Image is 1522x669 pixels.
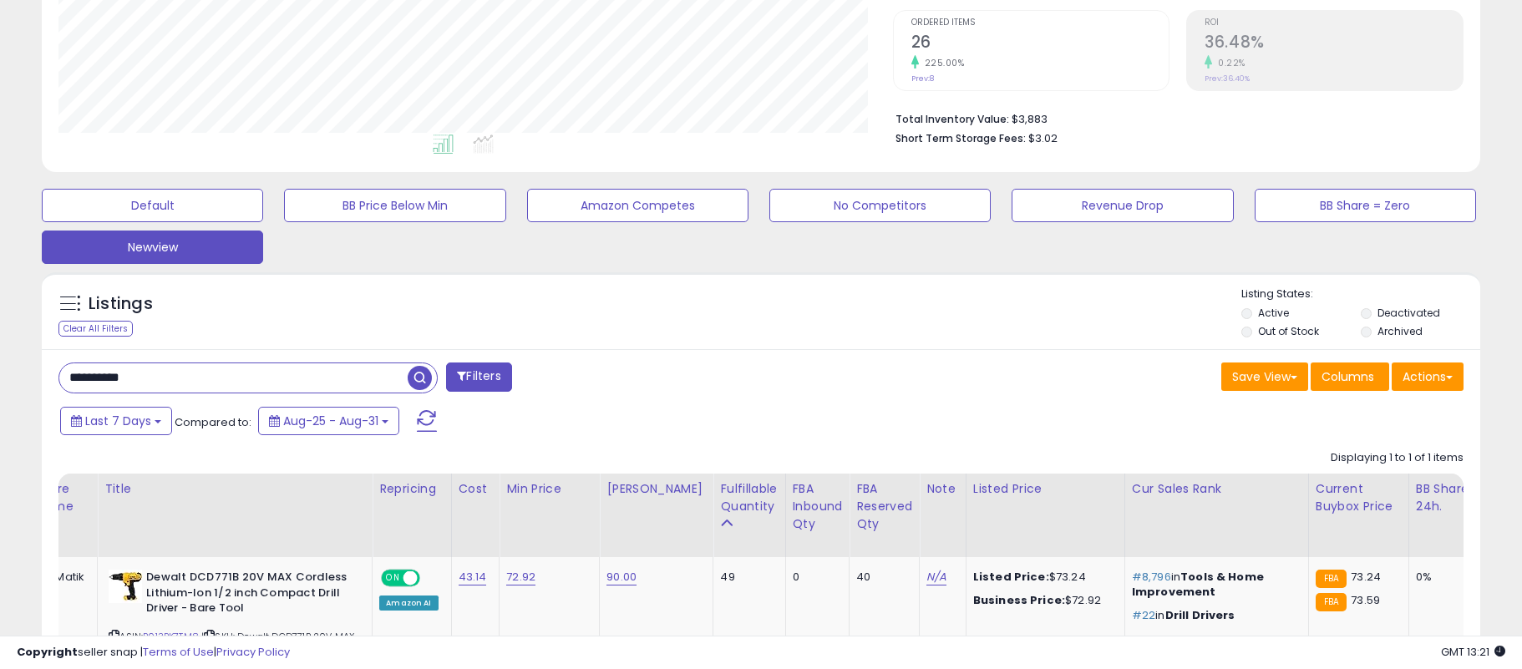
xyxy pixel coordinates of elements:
[58,321,133,337] div: Clear All Filters
[1331,450,1464,466] div: Displaying 1 to 1 of 1 items
[459,480,493,498] div: Cost
[911,33,1169,55] h2: 26
[1132,569,1264,600] span: Tools & Home Improvement
[973,480,1118,498] div: Listed Price
[1377,306,1440,320] label: Deactivated
[17,645,290,661] div: seller snap | |
[109,630,354,655] span: | SKU: Dewalt DCD771B 20V MAX Cmpc Drill Driver
[926,569,946,585] a: N/A
[175,414,251,430] span: Compared to:
[1316,570,1347,588] small: FBA
[459,569,487,585] a: 43.14
[109,570,142,603] img: 413ZLiey8-L._SL40_.jpg
[926,480,959,498] div: Note
[1351,569,1381,585] span: 73.24
[446,362,511,392] button: Filters
[283,413,378,429] span: Aug-25 - Aug-31
[606,569,637,585] a: 90.00
[911,18,1169,28] span: Ordered Items
[1377,324,1423,338] label: Archived
[379,480,444,498] div: Repricing
[216,644,290,660] a: Privacy Policy
[973,570,1112,585] div: $73.24
[973,569,1049,585] b: Listed Price:
[1255,189,1476,222] button: BB Share = Zero
[1322,368,1374,385] span: Columns
[42,189,263,222] button: Default
[1416,480,1477,515] div: BB Share 24h.
[143,644,214,660] a: Terms of Use
[383,571,403,585] span: ON
[895,112,1009,126] b: Total Inventory Value:
[1441,644,1505,660] span: 2025-09-8 13:21 GMT
[1132,607,1155,623] span: #22
[606,480,706,498] div: [PERSON_NAME]
[720,570,772,585] div: 49
[856,570,906,585] div: 40
[1416,570,1471,585] div: 0%
[143,630,199,644] a: B013PK7TM8
[769,189,991,222] button: No Competitors
[89,292,153,316] h5: Listings
[973,593,1112,608] div: $72.92
[911,73,934,84] small: Prev: 8
[506,480,592,498] div: Min Price
[1258,324,1319,338] label: Out of Stock
[1241,286,1480,302] p: Listing States:
[60,407,172,435] button: Last 7 Days
[1132,480,1301,498] div: Cur Sales Rank
[793,480,843,533] div: FBA inbound Qty
[1351,592,1380,608] span: 73.59
[1205,33,1463,55] h2: 36.48%
[1132,569,1171,585] span: #8,796
[1205,73,1250,84] small: Prev: 36.40%
[1028,130,1058,146] span: $3.02
[1316,480,1402,515] div: Current Buybox Price
[258,407,399,435] button: Aug-25 - Aug-31
[919,57,965,69] small: 225.00%
[1316,593,1347,611] small: FBA
[1205,18,1463,28] span: ROI
[37,480,90,515] div: Store Name
[284,189,505,222] button: BB Price Below Min
[104,480,365,498] div: Title
[1258,306,1289,320] label: Active
[1132,608,1296,623] p: in
[527,189,748,222] button: Amazon Competes
[418,571,444,585] span: OFF
[1392,362,1464,391] button: Actions
[379,596,438,611] div: Amazon AI
[42,231,263,264] button: Newview
[37,570,84,585] div: FunMatik
[146,570,349,621] b: Dewalt DCD771B 20V MAX Cordless Lithium-Ion 1/2 inch Compact Drill Driver - Bare Tool
[1132,570,1296,600] p: in
[1012,189,1233,222] button: Revenue Drop
[895,108,1451,128] li: $3,883
[1311,362,1389,391] button: Columns
[856,480,912,533] div: FBA Reserved Qty
[1165,607,1235,623] span: Drill Drivers
[85,413,151,429] span: Last 7 Days
[1212,57,1246,69] small: 0.22%
[17,644,78,660] strong: Copyright
[793,570,837,585] div: 0
[895,131,1026,145] b: Short Term Storage Fees:
[720,480,778,515] div: Fulfillable Quantity
[506,569,535,585] a: 72.92
[1221,362,1308,391] button: Save View
[973,592,1065,608] b: Business Price:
